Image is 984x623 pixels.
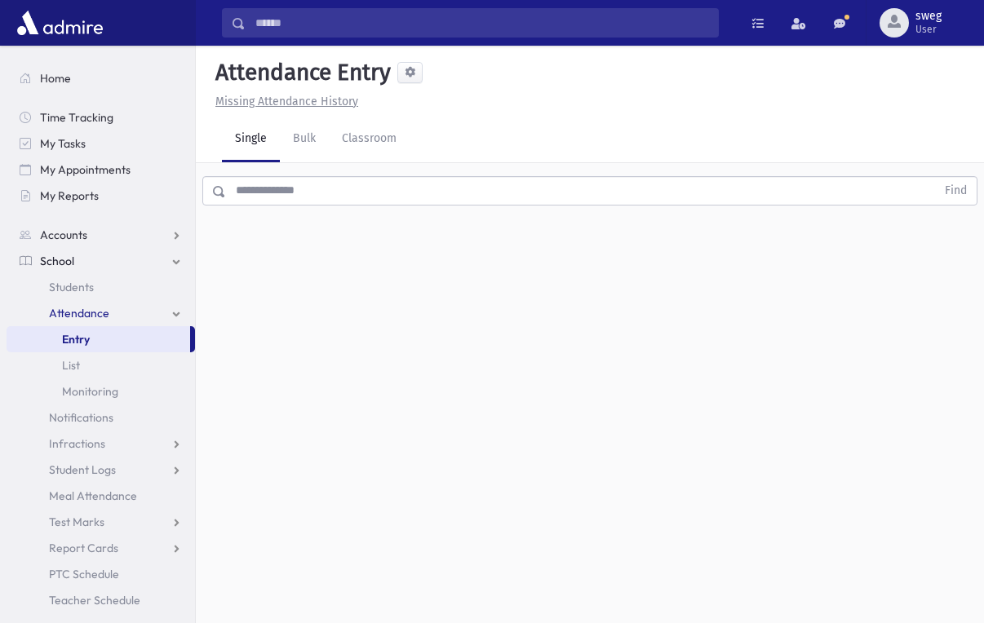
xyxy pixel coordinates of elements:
[40,136,86,151] span: My Tasks
[40,188,99,203] span: My Reports
[7,404,195,431] a: Notifications
[40,71,71,86] span: Home
[49,306,109,320] span: Attendance
[13,7,107,39] img: AdmirePro
[7,509,195,535] a: Test Marks
[7,65,195,91] a: Home
[49,593,140,608] span: Teacher Schedule
[7,431,195,457] a: Infractions
[62,332,90,347] span: Entry
[62,384,118,399] span: Monitoring
[7,104,195,130] a: Time Tracking
[7,378,195,404] a: Monitoring
[7,326,190,352] a: Entry
[7,222,195,248] a: Accounts
[49,462,116,477] span: Student Logs
[7,561,195,587] a: PTC Schedule
[40,162,131,177] span: My Appointments
[40,228,87,242] span: Accounts
[49,488,137,503] span: Meal Attendance
[40,254,74,268] span: School
[7,274,195,300] a: Students
[7,183,195,209] a: My Reports
[49,567,119,581] span: PTC Schedule
[215,95,358,108] u: Missing Attendance History
[62,358,80,373] span: List
[49,541,118,555] span: Report Cards
[7,300,195,326] a: Attendance
[49,436,105,451] span: Infractions
[7,352,195,378] a: List
[7,483,195,509] a: Meal Attendance
[209,95,358,108] a: Missing Attendance History
[222,117,280,162] a: Single
[49,410,113,425] span: Notifications
[7,535,195,561] a: Report Cards
[246,8,718,38] input: Search
[915,23,942,36] span: User
[7,130,195,157] a: My Tasks
[7,587,195,613] a: Teacher Schedule
[209,59,391,86] h5: Attendance Entry
[40,110,113,125] span: Time Tracking
[280,117,329,162] a: Bulk
[7,157,195,183] a: My Appointments
[49,515,104,529] span: Test Marks
[935,177,977,205] button: Find
[49,280,94,294] span: Students
[7,248,195,274] a: School
[915,10,942,23] span: sweg
[7,457,195,483] a: Student Logs
[329,117,410,162] a: Classroom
